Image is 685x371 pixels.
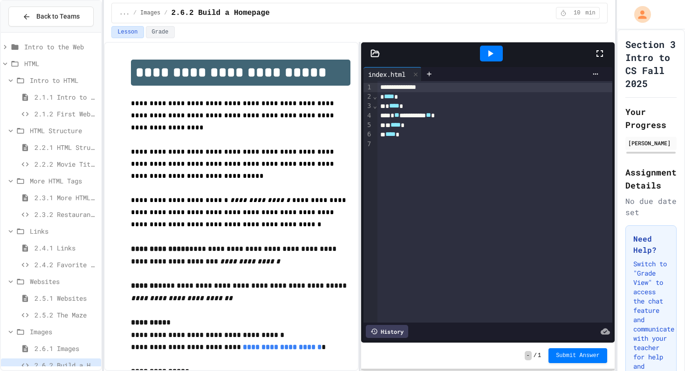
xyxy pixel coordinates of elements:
[30,176,97,186] span: More HTML Tags
[146,26,175,38] button: Grade
[34,243,97,253] span: 2.4.1 Links
[8,7,94,27] button: Back to Teams
[30,226,97,236] span: Links
[363,111,373,121] div: 4
[366,325,408,338] div: History
[625,105,677,131] h2: Your Progress
[538,352,541,359] span: 1
[373,93,377,100] span: Fold line
[556,352,600,359] span: Submit Answer
[34,193,97,202] span: 2.3.1 More HTML Tags
[363,69,410,79] div: index.html
[30,327,97,337] span: Images
[36,12,80,21] span: Back to Teams
[548,348,607,363] button: Submit Answer
[140,9,160,17] span: Images
[628,139,674,147] div: [PERSON_NAME]
[34,310,97,320] span: 2.5.2 The Maze
[363,83,373,92] div: 1
[24,42,97,52] span: Intro to the Web
[34,360,97,370] span: 2.6.2 Build a Homepage
[363,130,373,139] div: 6
[34,293,97,303] span: 2.5.1 Websites
[525,351,532,360] span: -
[534,352,537,359] span: /
[585,9,596,17] span: min
[363,92,373,101] div: 2
[625,38,677,90] h1: Section 3 Intro to CS Fall 2025
[569,9,584,17] span: 10
[34,92,97,102] span: 2.1.1 Intro to HTML
[363,101,373,111] div: 3
[363,121,373,130] div: 5
[624,4,653,25] div: My Account
[363,67,422,81] div: index.html
[171,7,270,19] span: 2.6.2 Build a Homepage
[633,233,669,256] h3: Need Help?
[34,159,97,169] span: 2.2.2 Movie Title
[164,9,167,17] span: /
[111,26,144,38] button: Lesson
[34,344,97,353] span: 2.6.1 Images
[625,166,677,192] h2: Assignment Details
[363,140,373,149] div: 7
[30,126,97,135] span: HTML Structure
[34,260,97,270] span: 2.4.2 Favorite Links
[133,9,137,17] span: /
[24,59,97,68] span: HTML
[30,277,97,286] span: Websites
[34,142,97,152] span: 2.2.1 HTML Structure
[625,196,677,218] div: No due date set
[119,9,130,17] span: ...
[373,102,377,109] span: Fold line
[34,109,97,119] span: 2.1.2 First Webpage
[34,209,97,219] span: 2.3.2 Restaurant Menu
[30,75,97,85] span: Intro to HTML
